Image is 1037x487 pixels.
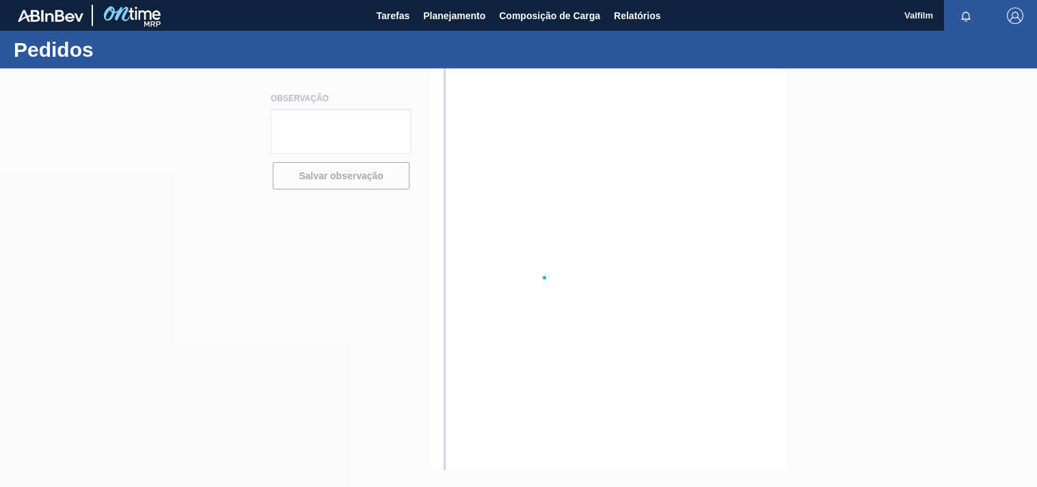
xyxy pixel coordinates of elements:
[944,6,988,25] button: Notificações
[423,8,485,24] span: Planejamento
[14,42,256,57] h1: Pedidos
[499,8,600,24] span: Composição de Carga
[1007,8,1023,24] img: Logout
[376,8,409,24] span: Tarefas
[18,10,83,22] img: TNhmsLtSVTkK8tSr43FrP2fwEKptu5GPRR3wAAAABJRU5ErkJggg==
[614,8,660,24] span: Relatórios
